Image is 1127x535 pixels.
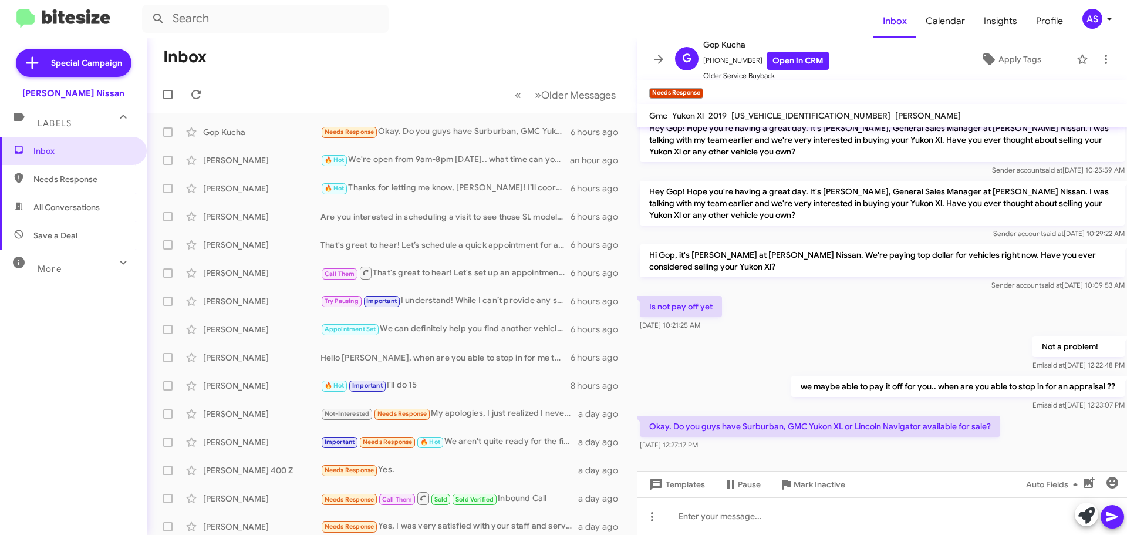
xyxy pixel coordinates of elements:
[366,297,397,305] span: Important
[1032,336,1125,357] p: Not a problem!
[320,125,571,139] div: Okay. Do you guys have Surburban, GMC Yukon XL or Lincoln Navigator available for sale?
[203,239,320,251] div: [PERSON_NAME]
[578,408,627,420] div: a day ago
[325,410,370,418] span: Not-Interested
[649,88,703,99] small: Needs Response
[325,325,376,333] span: Appointment Set
[22,88,124,99] div: [PERSON_NAME] Nissan
[320,239,571,251] div: That's great to hear! Let’s schedule a quick appointment for an inspection. When would be a good ...
[325,382,345,389] span: 🔥 Hot
[33,145,133,157] span: Inbox
[640,244,1125,277] p: Hi Gop, it's [PERSON_NAME] at [PERSON_NAME] Nissan. We're paying top dollar for vehicles right no...
[320,463,578,477] div: Yes.
[640,181,1125,226] p: Hey Gop! Hope you're having a great day. It's [PERSON_NAME], General Sales Manager at [PERSON_NAM...
[703,70,829,82] span: Older Service Buyback
[320,491,578,506] div: Inbound Call
[142,5,389,33] input: Search
[640,440,698,449] span: [DATE] 12:27:17 PM
[33,230,77,241] span: Save a Deal
[320,211,571,223] div: Are you interested in scheduling a visit to see those SL models with bench seats? I can help you ...
[320,435,578,449] div: We aren't quite ready for the financial commitment yet. We are preparing for when our car no long...
[1042,166,1062,174] span: said at
[578,436,627,448] div: a day ago
[320,265,571,280] div: That's great to hear! Let's set up an appointment to discuss the details and evaluate your Kicks....
[578,493,627,504] div: a day ago
[325,297,359,305] span: Try Pausing
[434,496,448,503] span: Sold
[570,154,627,166] div: an hour ago
[203,126,320,138] div: Gop Kucha
[640,416,1000,437] p: Okay. Do you guys have Surburban, GMC Yukon XL or Lincoln Navigator available for sale?
[1032,361,1125,369] span: Emi [DATE] 12:22:48 PM
[320,352,571,364] div: Hello [PERSON_NAME], when are you able to stop in for me to see your Mercedes ?
[325,128,374,136] span: Needs Response
[1027,4,1072,38] a: Profile
[571,267,627,279] div: 6 hours ago
[1044,361,1065,369] span: said at
[1041,281,1062,290] span: said at
[731,110,890,121] span: [US_VEHICLE_IDENTIFICATION_NUMBER]
[738,474,761,495] span: Pause
[992,166,1125,174] span: Sender account [DATE] 10:25:59 AM
[51,57,122,69] span: Special Campaign
[203,436,320,448] div: [PERSON_NAME]
[325,270,355,278] span: Call Them
[1044,401,1065,409] span: said at
[203,154,320,166] div: [PERSON_NAME]
[637,474,714,495] button: Templates
[325,184,345,192] span: 🔥 Hot
[320,379,571,392] div: I'll do 15
[998,49,1041,70] span: Apply Tags
[873,4,916,38] span: Inbox
[203,493,320,504] div: [PERSON_NAME]
[1043,229,1064,238] span: said at
[528,83,623,107] button: Next
[38,118,72,129] span: Labels
[508,83,528,107] button: Previous
[640,321,700,329] span: [DATE] 10:21:25 AM
[325,438,355,446] span: Important
[38,264,62,274] span: More
[203,521,320,533] div: [PERSON_NAME]
[571,211,627,223] div: 6 hours ago
[770,474,855,495] button: Mark Inactive
[993,229,1125,238] span: Sender account [DATE] 10:29:22 AM
[325,466,374,474] span: Needs Response
[767,52,829,70] a: Open in CRM
[515,88,521,102] span: «
[325,523,374,530] span: Needs Response
[672,110,704,121] span: Yukon Xl
[320,407,578,420] div: My apologies, I just realized I never hit send on this.
[203,295,320,307] div: [PERSON_NAME]
[703,38,829,52] span: Gop Kucha
[203,352,320,364] div: [PERSON_NAME]
[1026,474,1082,495] span: Auto Fields
[203,267,320,279] div: [PERSON_NAME]
[578,465,627,476] div: a day ago
[203,324,320,335] div: [PERSON_NAME]
[33,173,133,185] span: Needs Response
[640,296,722,317] p: Is not pay off yet
[571,324,627,335] div: 6 hours ago
[916,4,974,38] span: Calendar
[794,474,845,495] span: Mark Inactive
[950,49,1071,70] button: Apply Tags
[203,380,320,392] div: [PERSON_NAME]
[320,520,578,533] div: Yes, I was very satisfied with your staff and service.
[991,281,1125,290] span: Sender account [DATE] 10:09:53 AM
[363,438,413,446] span: Needs Response
[703,52,829,70] span: [PHONE_NUMBER]
[791,376,1125,397] p: we maybe able to pay it off for you.. when are you able to stop in for an appraisal ??
[320,294,571,308] div: I understand! While I can’t provide any specific prices, I encourage you to bring your Rogue in f...
[535,88,541,102] span: »
[578,521,627,533] div: a day ago
[352,382,383,389] span: Important
[508,83,623,107] nav: Page navigation example
[647,474,705,495] span: Templates
[203,465,320,476] div: [PERSON_NAME] 400 Z
[420,438,440,446] span: 🔥 Hot
[16,49,131,77] a: Special Campaign
[649,110,667,121] span: Gmc
[1032,401,1125,409] span: Emi [DATE] 12:23:07 PM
